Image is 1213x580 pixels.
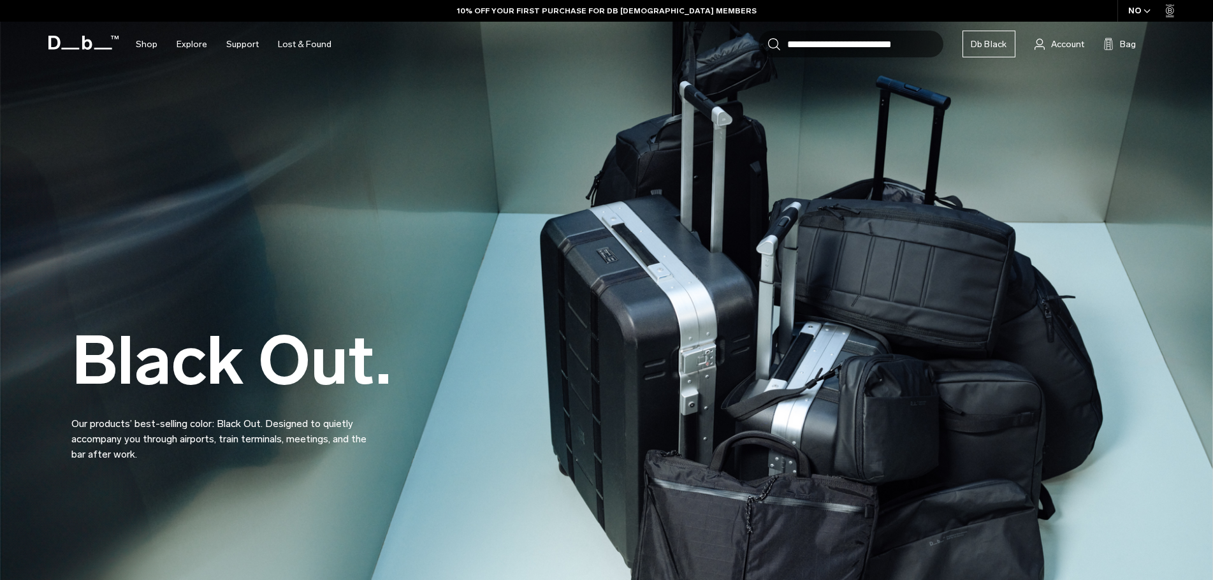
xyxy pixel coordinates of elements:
[1120,38,1136,51] span: Bag
[1103,36,1136,52] button: Bag
[457,5,757,17] a: 10% OFF YOUR FIRST PURCHASE FOR DB [DEMOGRAPHIC_DATA] MEMBERS
[126,22,341,67] nav: Main Navigation
[71,328,391,395] h2: Black Out.
[278,22,331,67] a: Lost & Found
[1035,36,1084,52] a: Account
[1051,38,1084,51] span: Account
[136,22,157,67] a: Shop
[962,31,1015,57] a: Db Black
[71,401,377,462] p: Our products’ best-selling color: Black Out. Designed to quietly accompany you through airports, ...
[226,22,259,67] a: Support
[177,22,207,67] a: Explore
